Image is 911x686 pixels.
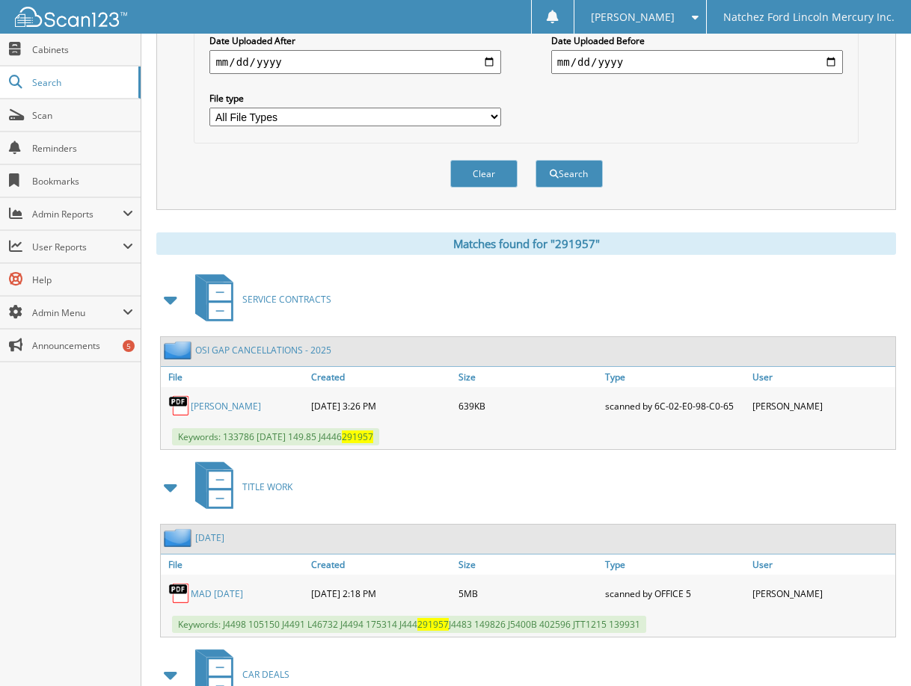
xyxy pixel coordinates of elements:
[450,160,518,188] button: Clear
[536,160,603,188] button: Search
[191,587,243,600] a: MAD [DATE]
[168,395,191,417] img: PDF.png
[749,578,895,608] div: [PERSON_NAME]
[195,344,331,356] a: OSI GAP CANCELLATIONS - 2025
[242,480,292,493] span: TITLE WORK
[601,391,748,421] div: scanned by 6C-02-E0-98-C0-65
[32,76,131,89] span: Search
[455,554,601,575] a: Size
[172,428,379,445] span: Keywords: 133786 [DATE] 149.85 J4446
[164,528,195,547] img: folder2.png
[209,92,501,105] label: File type
[32,274,133,286] span: Help
[186,457,292,516] a: TITLE WORK
[32,208,123,220] span: Admin Reports
[307,367,454,387] a: Created
[32,109,133,122] span: Scan
[242,293,331,306] span: SERVICE CONTRACTS
[342,430,373,443] span: 291957
[307,578,454,608] div: [DATE] 2:18 PM
[186,270,331,329] a: SERVICE CONTRACTS
[601,554,748,575] a: Type
[164,341,195,359] img: folder2.png
[417,618,449,631] span: 291957
[242,668,289,681] span: CAR DEALS
[32,43,133,56] span: Cabinets
[551,34,843,47] label: Date Uploaded Before
[307,391,454,421] div: [DATE] 3:26 PM
[191,400,261,412] a: [PERSON_NAME]
[749,367,895,387] a: User
[749,554,895,575] a: User
[455,391,601,421] div: 639KB
[123,340,135,352] div: 5
[172,616,646,633] span: Keywords: J4498 105150 J4491 L46732 J4494 175314 J444 J4483 149826 J5400B 402596 JTT1215 139931
[195,531,224,544] a: [DATE]
[32,175,133,188] span: Bookmarks
[551,50,843,74] input: end
[32,306,123,319] span: Admin Menu
[601,367,748,387] a: Type
[168,582,191,605] img: PDF.png
[32,339,133,352] span: Announcements
[749,391,895,421] div: [PERSON_NAME]
[32,142,133,155] span: Reminders
[601,578,748,608] div: scanned by OFFICE 5
[209,34,501,47] label: Date Uploaded After
[15,7,127,27] img: scan123-logo-white.svg
[591,13,675,22] span: [PERSON_NAME]
[836,614,911,686] iframe: Chat Widget
[723,13,895,22] span: Natchez Ford Lincoln Mercury Inc.
[32,241,123,253] span: User Reports
[161,367,307,387] a: File
[307,554,454,575] a: Created
[455,578,601,608] div: 5MB
[455,367,601,387] a: Size
[156,232,896,255] div: Matches found for "291957"
[209,50,501,74] input: start
[161,554,307,575] a: File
